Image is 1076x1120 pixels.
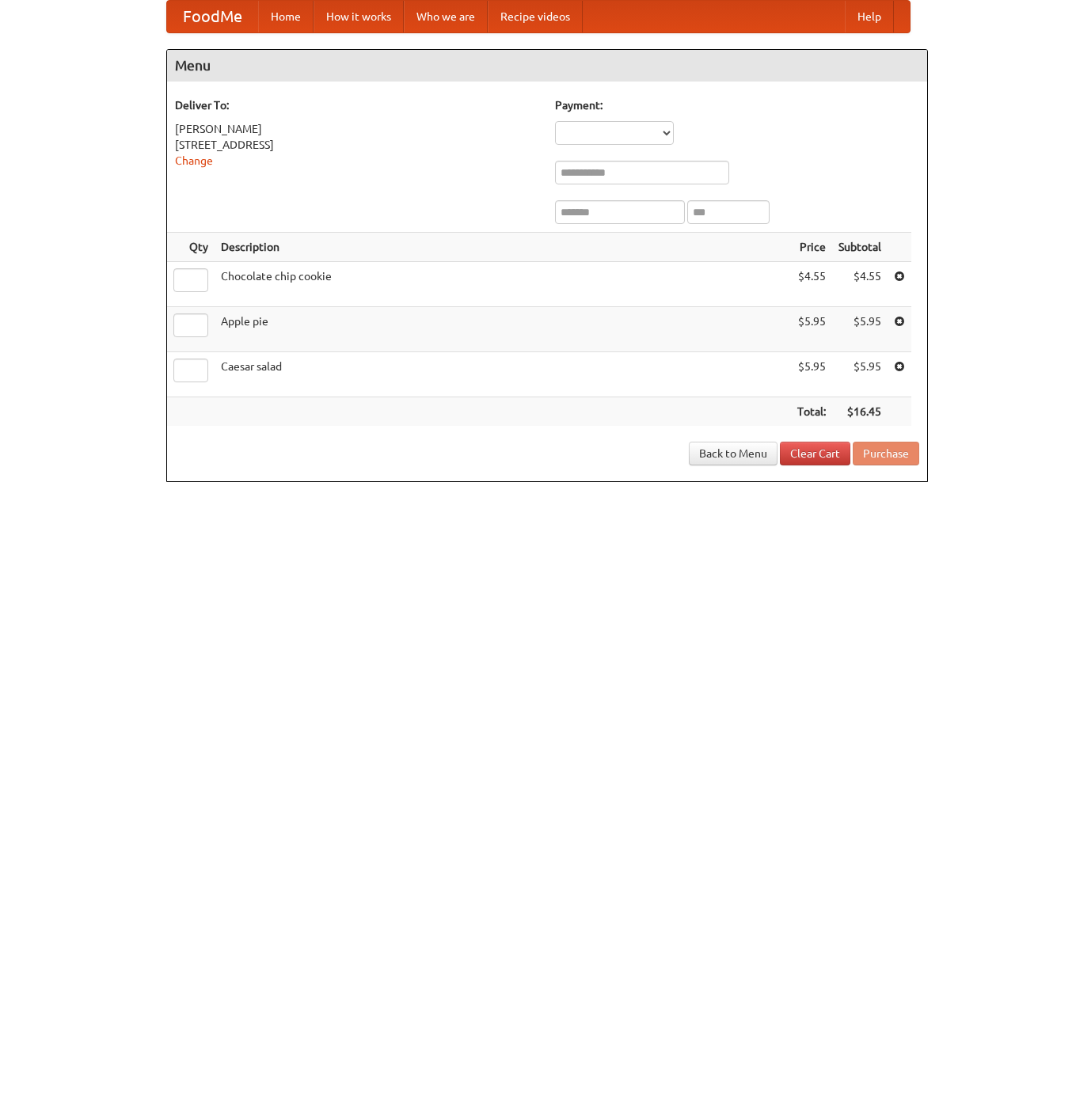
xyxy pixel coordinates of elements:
[175,121,539,137] div: [PERSON_NAME]
[215,233,791,262] th: Description
[167,1,258,32] a: FoodMe
[167,50,927,82] h4: Menu
[175,137,539,153] div: [STREET_ADDRESS]
[314,1,404,32] a: How it works
[689,442,778,465] a: Back to Menu
[832,307,888,352] td: $5.95
[404,1,488,32] a: Who we are
[832,352,888,397] td: $5.95
[215,307,791,352] td: Apple pie
[791,397,832,427] th: Total:
[791,307,832,352] td: $5.95
[258,1,314,32] a: Home
[175,154,213,167] a: Change
[791,233,832,262] th: Price
[167,233,215,262] th: Qty
[780,442,850,465] a: Clear Cart
[853,442,919,465] button: Purchase
[832,262,888,307] td: $4.55
[791,262,832,307] td: $4.55
[791,352,832,397] td: $5.95
[832,397,888,427] th: $16.45
[845,1,894,32] a: Help
[175,97,539,113] h5: Deliver To:
[215,352,791,397] td: Caesar salad
[215,262,791,307] td: Chocolate chip cookie
[555,97,919,113] h5: Payment:
[832,233,888,262] th: Subtotal
[488,1,583,32] a: Recipe videos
